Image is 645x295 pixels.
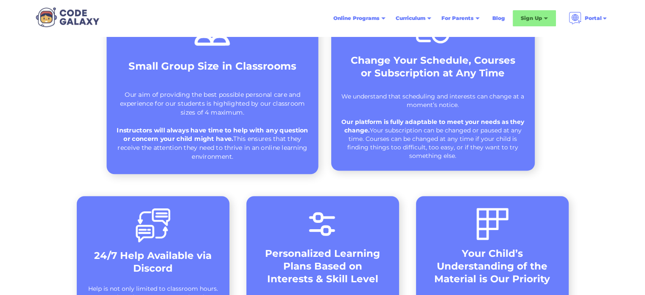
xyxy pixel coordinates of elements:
[521,14,542,22] div: Sign Up
[94,250,212,274] strong: 24/7 Help Available via Discord
[115,90,310,161] div: Our aim of providing the best possible personal care and experience for our students is highlight...
[434,247,550,285] strong: Your Child’s Understanding of the Material is Our Priority
[351,54,515,79] strong: Change Your Schedule, Courses or Subscription at Any Time
[487,11,510,26] a: Blog
[265,247,380,285] strong: Personalized Learning Plans Based on Interests & Skill Level
[341,118,524,134] strong: Our platform is fully adaptable to meet your needs as they change.
[117,126,308,143] strong: Instructors will always have time to help with any question or concern your child might have.
[333,14,380,22] div: Online Programs
[328,11,391,26] div: Online Programs
[396,14,425,22] div: Curriculum
[564,8,613,28] div: Portal
[585,14,602,22] div: Portal
[340,92,526,160] div: We understand that scheduling and interests can change at a moment’s notice. ‍ Your subscription ...
[128,60,296,72] strong: Small Group Size in Classrooms
[391,11,436,26] div: Curriculum
[441,14,474,22] div: For Parents
[436,11,485,26] div: For Parents
[513,10,556,26] div: Sign Up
